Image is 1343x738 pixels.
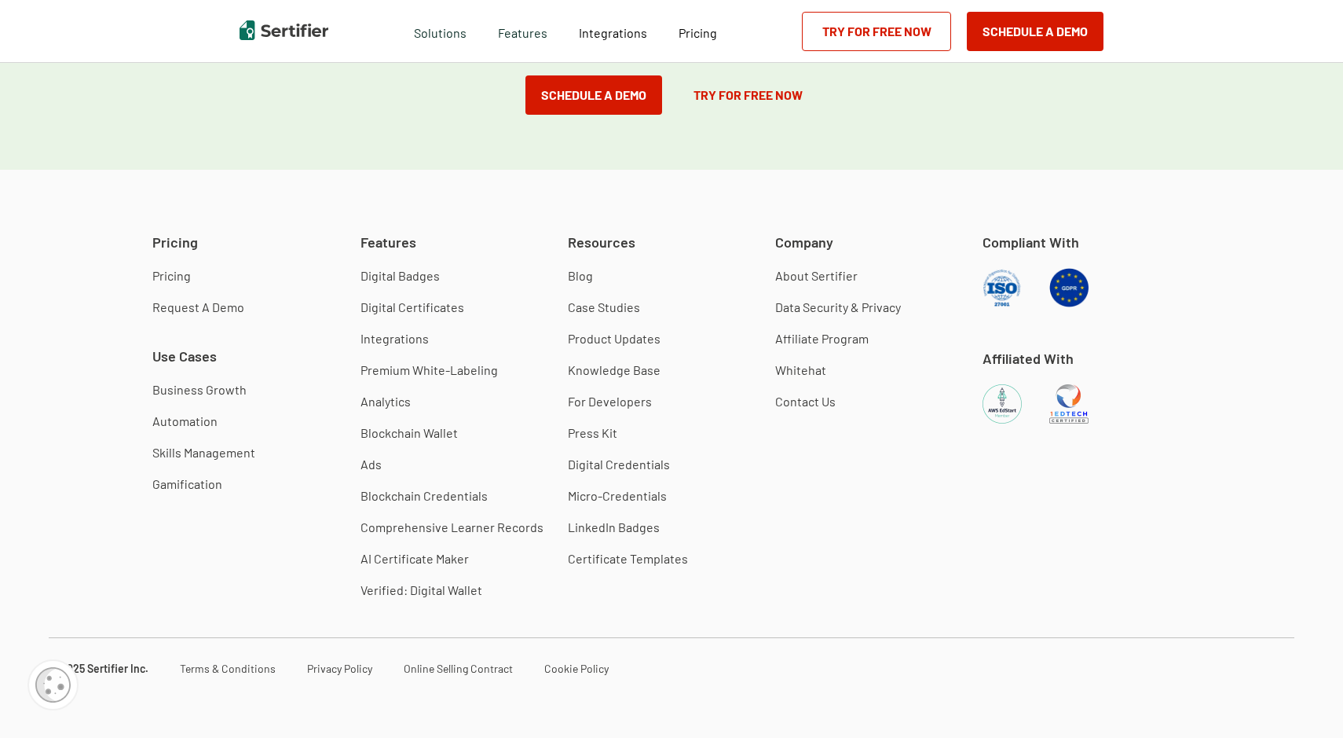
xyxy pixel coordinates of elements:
[1049,268,1089,307] img: GDPR Compliant
[360,457,382,472] a: Ads
[544,662,609,675] a: Cookie Policy
[35,667,71,703] img: Cookie Popup Icon
[240,20,328,40] img: Sertifier | Digital Credentialing Platform
[360,394,411,409] a: Analytics
[360,551,469,567] a: AI Certificate Maker
[983,384,1022,424] img: AWS EdStart
[152,445,255,461] a: Skills Management
[568,488,667,504] a: Micro-Credentials
[49,662,148,675] a: © 2025 Sertifier Inc.
[568,457,670,472] a: Digital Credentials
[152,476,222,492] a: Gamification
[152,233,198,252] span: Pricing
[568,551,688,567] a: Certificate Templates
[579,25,647,40] span: Integrations
[360,362,498,378] a: Premium White-Labeling
[360,299,464,315] a: Digital Certificates
[568,331,661,347] a: Product Updates
[152,382,247,398] a: Business Growth
[180,662,276,675] a: Terms & Conditions
[568,299,640,315] a: Case Studies
[568,268,593,284] a: Blog
[360,425,458,441] a: Blockchain Wallet
[568,362,661,378] a: Knowledge Base
[775,268,858,284] a: About Sertifier
[404,662,513,675] a: Online Selling Contract
[775,394,836,409] a: Contact Us
[775,233,833,252] span: Company
[678,75,818,115] a: Try for Free Now
[498,21,547,41] span: Features
[360,582,482,598] a: Verified: Digital Wallet
[360,268,440,284] a: Digital Badges
[983,233,1079,252] span: Compliant With
[775,362,826,378] a: Whitehat
[775,299,901,315] a: Data Security & Privacy
[360,233,416,252] span: Features
[568,520,660,535] a: LinkedIn Badges
[983,268,1022,307] img: ISO Compliant
[579,21,647,41] a: Integrations
[152,347,217,366] span: Use Cases
[802,12,951,51] a: Try for Free Now
[568,425,617,441] a: Press Kit
[568,394,652,409] a: For Developers
[152,268,191,284] a: Pricing
[967,12,1103,51] button: Schedule a Demo
[360,488,488,504] a: Blockchain Credentials
[679,25,717,40] span: Pricing
[983,349,1074,369] span: Affiliated With
[1049,384,1089,424] img: 1EdTech Certified
[679,21,717,41] a: Pricing
[152,413,218,429] a: Automation
[1264,663,1343,738] iframe: Chat Widget
[152,299,244,315] a: Request A Demo
[360,331,429,347] a: Integrations
[414,21,467,41] span: Solutions
[307,662,372,675] a: Privacy Policy
[525,75,662,115] button: Schedule a Demo
[568,233,635,252] span: Resources
[775,331,869,347] a: Affiliate Program
[360,520,543,535] a: Comprehensive Learner Records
